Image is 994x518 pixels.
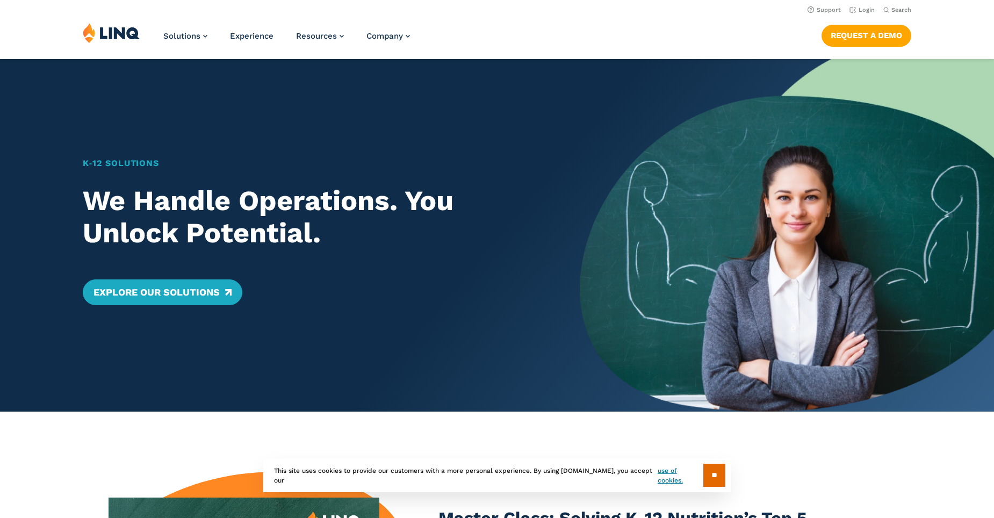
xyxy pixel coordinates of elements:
h2: We Handle Operations. You Unlock Potential. [83,185,539,249]
h1: K‑12 Solutions [83,157,539,170]
a: Resources [296,31,344,41]
a: Support [808,6,841,13]
span: Solutions [163,31,200,41]
a: Experience [230,31,273,41]
a: use of cookies. [658,466,703,485]
a: Request a Demo [822,25,911,46]
a: Login [849,6,875,13]
img: LINQ | K‑12 Software [83,23,140,43]
span: Company [366,31,403,41]
div: This site uses cookies to provide our customers with a more personal experience. By using [DOMAIN... [263,458,731,492]
span: Search [891,6,911,13]
nav: Primary Navigation [163,23,410,58]
button: Open Search Bar [883,6,911,14]
span: Resources [296,31,337,41]
nav: Button Navigation [822,23,911,46]
a: Company [366,31,410,41]
a: Explore Our Solutions [83,279,242,305]
a: Solutions [163,31,207,41]
img: Home Banner [580,59,994,412]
